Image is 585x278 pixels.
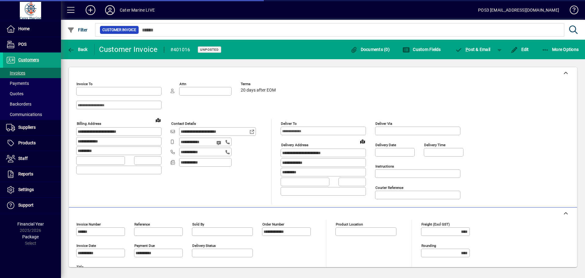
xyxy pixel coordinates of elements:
mat-label: Delivery date [375,143,396,147]
a: Products [3,135,61,151]
a: View on map [358,136,367,146]
mat-label: Rounding [421,244,436,248]
mat-label: Freight (excl GST) [421,222,450,226]
span: Payments [6,81,29,86]
mat-label: Sold by [192,222,204,226]
span: Documents (0) [350,47,390,52]
div: POS3 [EMAIL_ADDRESS][DOMAIN_NAME] [478,5,559,15]
button: Edit [509,44,530,55]
span: Staff [18,156,28,161]
a: Backorders [3,99,61,109]
a: Staff [3,151,61,166]
mat-label: Title [76,265,83,269]
button: Back [66,44,89,55]
span: Suppliers [18,125,36,130]
button: Documents (0) [349,44,391,55]
div: #401016 [170,45,190,55]
span: Quotes [6,91,23,96]
button: Add [81,5,100,16]
span: Unposted [200,48,219,52]
mat-label: Deliver via [375,121,392,126]
mat-label: Deliver To [281,121,297,126]
a: Support [3,198,61,213]
a: Payments [3,78,61,88]
span: ost & Email [455,47,491,52]
span: Customers [18,57,39,62]
button: Profile [100,5,120,16]
mat-label: Invoice date [76,244,96,248]
mat-label: Delivery time [424,143,445,147]
a: Suppliers [3,120,61,135]
a: Home [3,21,61,37]
span: Filter [67,27,88,32]
button: Filter [66,24,89,35]
span: Products [18,140,36,145]
span: Home [18,26,30,31]
button: Custom Fields [401,44,442,55]
mat-label: Reference [134,222,150,226]
span: More Options [542,47,579,52]
app-page-header-button: Back [61,44,94,55]
span: Settings [18,187,34,192]
span: P [466,47,468,52]
span: Reports [18,171,33,176]
span: 20 days after EOM [241,88,276,93]
span: Edit [511,47,529,52]
a: Invoices [3,68,61,78]
span: Support [18,203,34,208]
span: Back [67,47,88,52]
span: POS [18,42,27,47]
mat-label: Attn [179,82,186,86]
mat-label: Delivery status [192,244,216,248]
span: Package [22,234,39,239]
button: Send SMS [212,135,227,150]
mat-label: Courier Reference [375,186,403,190]
span: Terms [241,82,277,86]
a: Quotes [3,88,61,99]
div: Customer Invoice [99,45,158,54]
mat-label: Invoice To [76,82,93,86]
span: Customer Invoice [102,27,136,33]
mat-label: Product location [336,222,363,226]
a: Settings [3,182,61,197]
a: Communications [3,109,61,120]
mat-label: Invoice number [76,222,101,226]
a: Knowledge Base [565,1,577,21]
button: More Options [540,44,580,55]
span: Backorders [6,102,31,107]
span: Communications [6,112,42,117]
div: Cater Marine LIVE [120,5,155,15]
a: View on map [153,115,163,125]
mat-label: Instructions [375,164,394,168]
span: Financial Year [17,222,44,226]
a: Reports [3,167,61,182]
button: Post & Email [452,44,494,55]
a: POS [3,37,61,52]
mat-label: Order number [262,222,284,226]
span: Custom Fields [402,47,441,52]
mat-label: Payment due [134,244,155,248]
span: Invoices [6,70,25,75]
